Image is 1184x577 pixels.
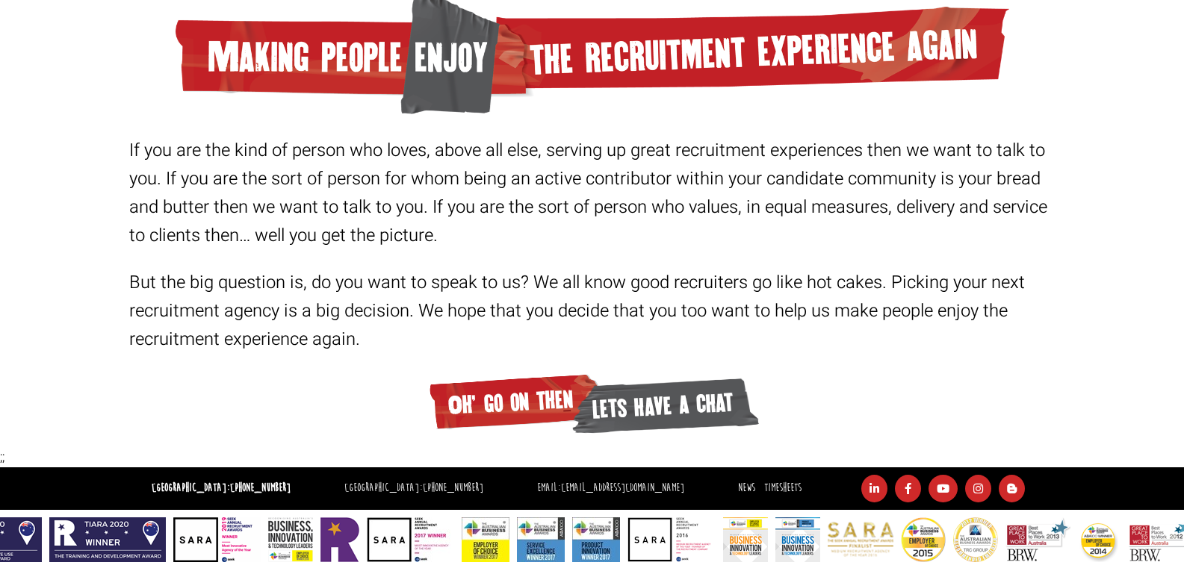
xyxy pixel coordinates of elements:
[230,481,291,495] a: [PHONE_NUMBER]
[561,481,684,495] a: [EMAIL_ADDRESS][DOMAIN_NAME]
[129,269,1056,354] p: But the big question is, do you want to speak to us? We all know good recruiters go like hot cake...
[533,478,688,499] li: Email:
[569,372,759,438] span: lets have a chat
[129,372,1056,439] a: Oh' go on then lets have a chat
[425,369,605,434] span: Oh' go on then
[423,481,483,495] a: [PHONE_NUMBER]
[129,137,1056,250] p: If you are the kind of person who loves, above all else, serving up great recruitment experiences...
[341,478,487,499] li: [GEOGRAPHIC_DATA]:
[152,481,291,495] strong: [GEOGRAPHIC_DATA]:
[764,481,802,495] a: Timesheets
[738,481,755,495] a: News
